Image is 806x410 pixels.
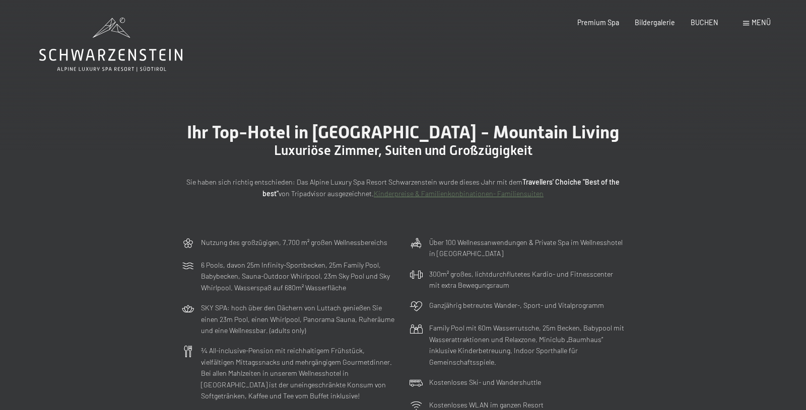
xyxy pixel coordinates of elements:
strong: Travellers' Choiche "Best of the best" [262,178,620,198]
a: Bildergalerie [635,18,675,27]
p: Family Pool mit 60m Wasserrutsche, 25m Becken, Babypool mit Wasserattraktionen und Relaxzone. Min... [429,322,625,368]
a: BUCHEN [691,18,718,27]
p: Nutzung des großzügigen, 7.700 m² großen Wellnessbereichs [201,237,387,249]
span: Luxuriöse Zimmer, Suiten und Großzügigkeit [274,143,532,158]
p: SKY SPA: hoch über den Dächern von Luttach genießen Sie einen 23m Pool, einen Whirlpool, Panorama... [201,302,396,337]
span: Menü [752,18,771,27]
p: Sie haben sich richtig entschieden: Das Alpine Luxury Spa Resort Schwarzenstein wurde dieses Jahr... [181,177,625,199]
p: 6 Pools, davon 25m Infinity-Sportbecken, 25m Family Pool, Babybecken, Sauna-Outdoor Whirlpool, 23... [201,260,396,294]
a: Premium Spa [577,18,619,27]
p: Über 100 Wellnessanwendungen & Private Spa im Wellnesshotel in [GEOGRAPHIC_DATA] [429,237,625,260]
p: Kostenloses Ski- und Wandershuttle [429,377,541,388]
p: Ganzjährig betreutes Wander-, Sport- und Vitalprogramm [429,300,604,311]
p: ¾ All-inclusive-Pension mit reichhaltigem Frühstück, vielfältigen Mittagssnacks und mehrgängigem ... [201,345,396,402]
a: Kinderpreise & Familienkonbinationen- Familiensuiten [374,189,544,198]
p: 300m² großes, lichtdurchflutetes Kardio- und Fitnesscenter mit extra Bewegungsraum [429,269,625,291]
span: Ihr Top-Hotel in [GEOGRAPHIC_DATA] - Mountain Living [187,122,619,142]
